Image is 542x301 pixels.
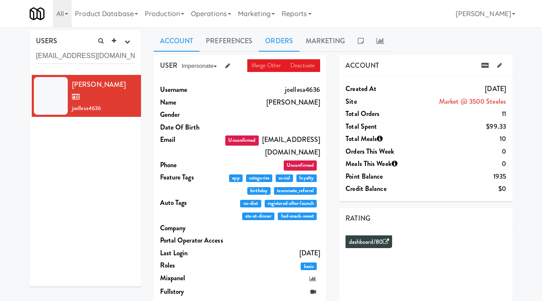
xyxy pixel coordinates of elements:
span: registered-after-launch [265,200,317,207]
dt: Date Of Birth [160,121,224,134]
a: Preferences [199,30,259,52]
dt: Credit Balance [346,182,410,195]
span: had-snack-sweet [278,213,317,220]
dd: [PERSON_NAME] [224,96,320,109]
span: USER [160,61,177,70]
a: Merge Other [247,59,286,72]
dd: 11 [410,108,506,120]
span: loyalty [296,174,317,182]
dt: Fullstory [160,285,224,298]
dt: Mixpanel [160,272,224,284]
dt: Gender [160,108,224,121]
dt: Phone [160,159,224,171]
button: Impersonate [177,60,221,72]
span: no-diet [240,200,261,207]
span: ate-at-dinner [242,213,275,220]
dd: $0 [410,182,506,195]
dd: 0 [410,145,506,158]
span: app [229,174,243,182]
dd: [EMAIL_ADDRESS][DOMAIN_NAME] [224,133,320,158]
dt: Point Balance [346,170,410,183]
span: basic [301,262,317,270]
dt: Name [160,96,224,109]
dt: Portal Operator Access [160,234,224,247]
dd: 10 [410,133,506,145]
dt: Roles [160,259,224,272]
dd: joellesa4636 [224,83,320,96]
dt: Orders This Week [346,145,410,158]
img: Micromart [30,6,44,21]
a: Deactivate [286,59,320,72]
a: Account [154,30,200,52]
span: USERS [36,36,58,46]
dd: 0 [410,157,506,170]
dt: Total Spent [346,120,410,133]
span: Unconfirmed [225,135,258,146]
span: Unconfirmed [284,160,317,171]
dt: Auto Tags [160,196,224,209]
input: Search user [36,48,135,64]
span: joellesa4636 [72,104,101,112]
span: RATING [346,213,371,223]
dd: [DATE] [224,247,320,260]
dt: Username [160,83,224,96]
span: categories [246,174,272,182]
dt: Total Meals [346,133,410,145]
span: [PERSON_NAME] [72,80,126,102]
span: social [276,174,293,182]
dd: [DATE] [410,83,506,95]
dd: $99.33 [410,120,506,133]
a: dashboard/80 [349,237,389,246]
dd: 1935 [410,170,506,183]
span: birthday [247,187,271,195]
a: Market @ 3500 Steeles [439,97,506,106]
dt: Company [160,222,224,235]
a: Marketing [299,30,351,52]
span: teammate_referral [274,187,317,195]
dt: Total Orders [346,108,410,120]
a: Orders [259,30,299,52]
dt: Meals This Week [346,157,410,170]
dt: Email [160,133,224,146]
dt: Created at [346,83,410,95]
dt: Feature Tags [160,171,224,184]
span: ACCOUNT [346,61,379,70]
dt: Site [346,95,410,108]
dt: Last login [160,247,224,260]
li: [PERSON_NAME]joellesa4636 [30,75,141,117]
